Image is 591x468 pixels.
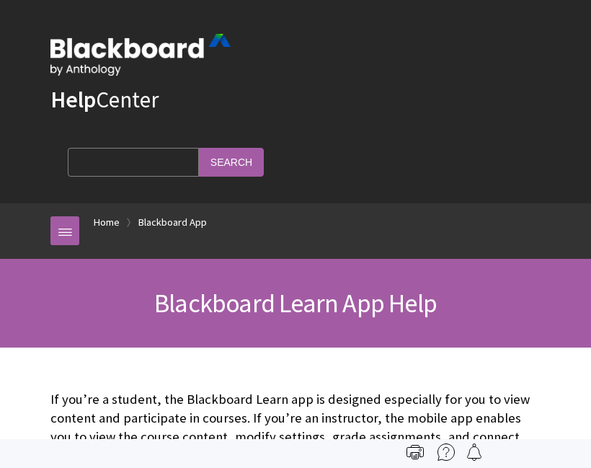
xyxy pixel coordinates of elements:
[406,443,424,461] img: Print
[199,148,264,176] input: Search
[50,85,159,114] a: HelpCenter
[138,213,207,231] a: Blackboard App
[50,390,541,466] p: If you’re a student, the Blackboard Learn app is designed especially for you to view content and ...
[50,34,231,76] img: Blackboard by Anthology
[154,287,437,319] span: Blackboard Learn App Help
[50,85,96,114] strong: Help
[94,213,120,231] a: Home
[466,443,483,461] img: Follow this page
[437,443,455,461] img: More help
